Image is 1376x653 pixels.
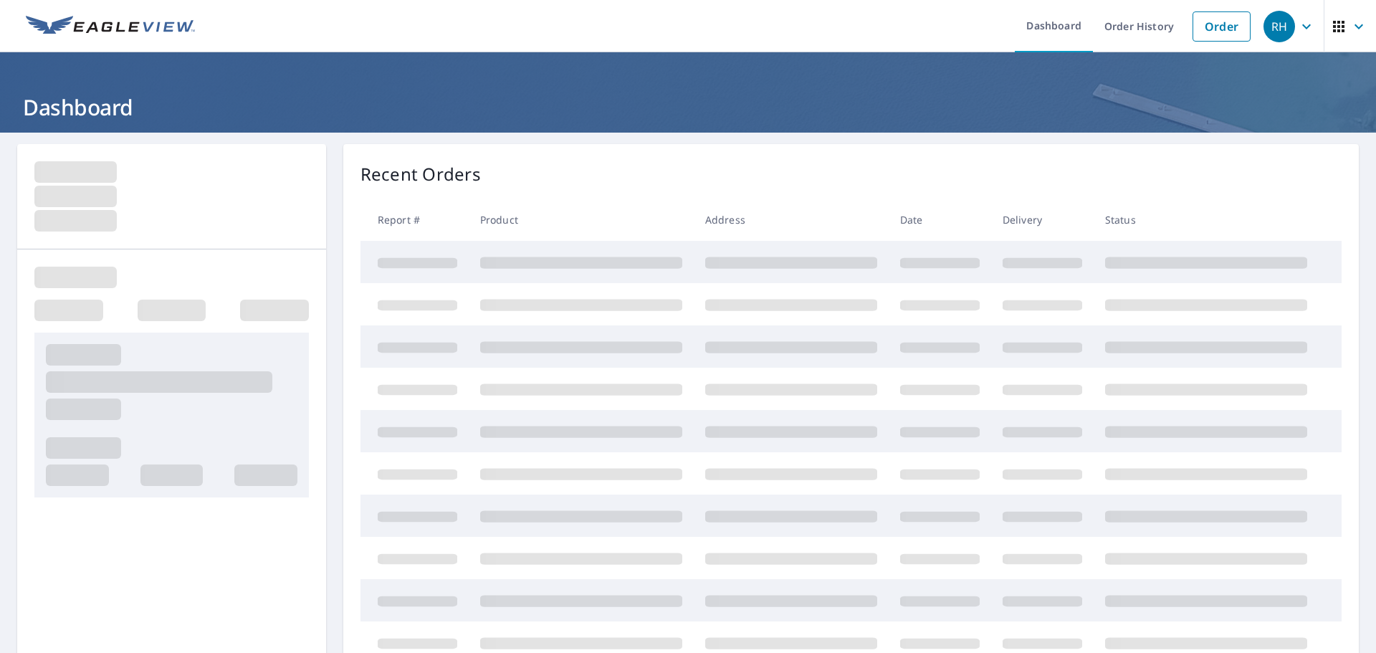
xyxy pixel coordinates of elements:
th: Product [469,199,694,241]
p: Recent Orders [360,161,481,187]
th: Report # [360,199,469,241]
th: Status [1094,199,1319,241]
img: EV Logo [26,16,195,37]
th: Delivery [991,199,1094,241]
h1: Dashboard [17,92,1359,122]
th: Date [889,199,991,241]
th: Address [694,199,889,241]
a: Order [1193,11,1251,42]
div: RH [1263,11,1295,42]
